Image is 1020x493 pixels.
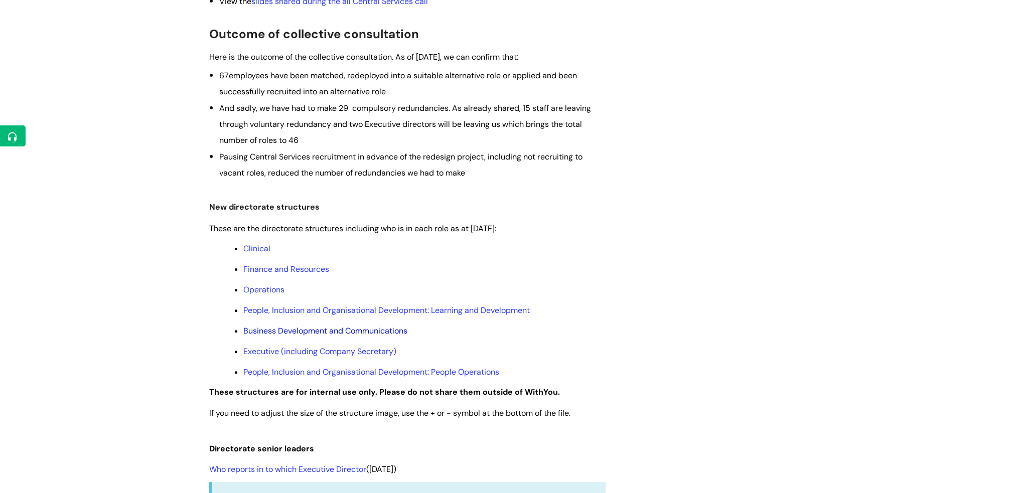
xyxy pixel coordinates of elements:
[243,284,284,295] a: Operations
[243,243,270,254] a: Clinical
[209,52,518,62] span: Here is the outcome of the collective consultation. As of [DATE], we can confirm that:
[209,408,570,418] span: If you need to adjust the size of the structure image, use the + or - symbol at the bottom of the...
[219,151,582,178] span: Pausing Central Services recruitment in advance of the redesign project, including not recruiting...
[219,103,591,146] span: And sadly, we have had to make 29 compulsory redundancies. As already shared, 15 staff are leavin...
[209,443,314,454] span: Directorate senior leaders
[209,464,396,474] span: ([DATE])
[209,26,419,42] span: Outcome of collective consultation
[243,367,499,377] a: People, Inclusion and Organisational Development: People Operations
[243,325,407,336] a: Business Development and Communications
[209,387,560,397] strong: These structures are for internal use only. Please do not share them outside of WithYou.
[219,70,229,81] span: 67
[219,70,577,97] span: employees have been matched, redeployed into a suitable alternative role or applied and been succ...
[209,464,366,474] a: Who reports in to which Executive Director
[209,223,496,234] span: These are the directorate structures including who is in each role as at [DATE]:
[243,305,530,315] a: People, Inclusion and Organisational Development: Learning and Development
[243,346,396,357] a: Executive (including Company Secretary)
[209,202,320,212] span: New directorate structures
[243,264,329,274] a: Finance and Resources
